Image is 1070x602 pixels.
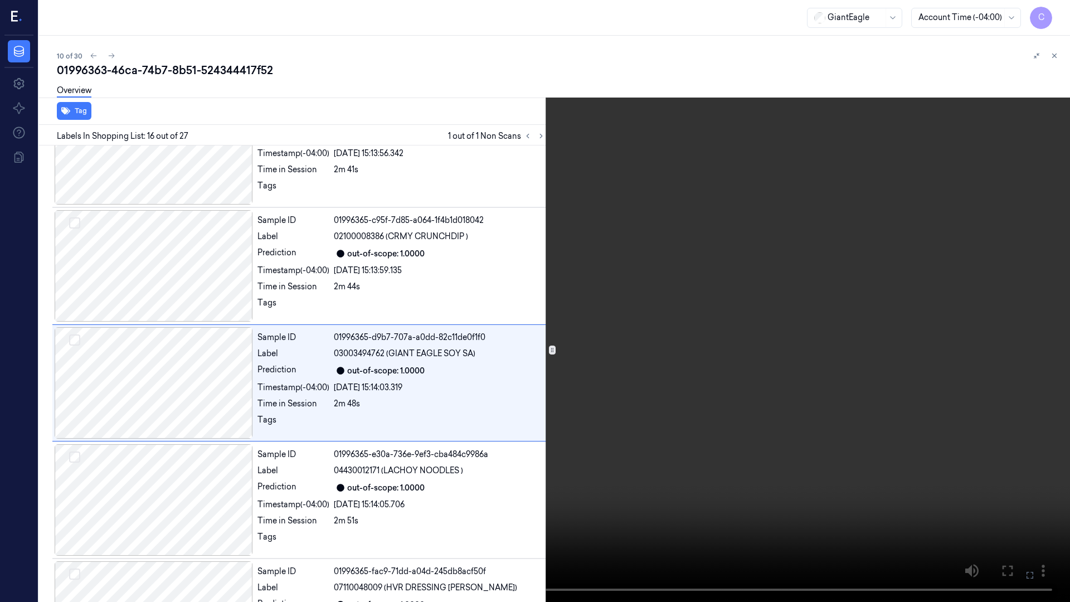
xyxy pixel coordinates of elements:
div: 01996365-e30a-736e-9ef3-cba484c9986a [334,449,546,460]
span: Labels In Shopping List: 16 out of 27 [57,130,188,142]
div: Prediction [257,481,329,494]
span: 10 of 30 [57,51,82,61]
span: 03003494762 (GIANT EAGLE SOY SA) [334,348,475,360]
div: [DATE] 15:14:05.706 [334,499,546,511]
div: Timestamp (-04:00) [257,382,329,394]
div: Label [257,348,329,360]
div: Timestamp (-04:00) [257,148,329,159]
div: Label [257,582,329,594]
div: Prediction [257,247,329,260]
div: out-of-scope: 1.0000 [347,365,425,377]
div: Tags [257,297,329,315]
div: 2m 44s [334,281,546,293]
div: Sample ID [257,449,329,460]
div: Tags [257,414,329,432]
div: Time in Session [257,281,329,293]
div: 01996365-fac9-71dd-a04d-245db8acf50f [334,566,546,577]
button: Select row [69,217,80,229]
div: Sample ID [257,566,329,577]
div: [DATE] 15:14:03.319 [334,382,546,394]
button: Select row [69,334,80,346]
div: Sample ID [257,215,329,226]
div: Sample ID [257,332,329,343]
button: Tag [57,102,91,120]
div: Time in Session [257,398,329,410]
div: out-of-scope: 1.0000 [347,482,425,494]
div: out-of-scope: 1.0000 [347,248,425,260]
div: Prediction [257,364,329,377]
button: Select row [69,452,80,463]
button: C [1030,7,1052,29]
span: 1 out of 1 Non Scans [448,129,548,143]
a: Overview [57,85,91,98]
span: 02100008386 (CRMY CRUNCHDIP ) [334,231,468,242]
div: 2m 41s [334,164,546,176]
div: Time in Session [257,515,329,527]
span: 07110048009 (HVR DRESSING [PERSON_NAME]) [334,582,517,594]
div: 2m 48s [334,398,546,410]
div: Timestamp (-04:00) [257,265,329,276]
div: [DATE] 15:13:59.135 [334,265,546,276]
div: 2m 51s [334,515,546,527]
div: Tags [257,531,329,549]
div: 01996363-46ca-74b7-8b51-524344417f52 [57,62,1061,78]
button: Select row [69,569,80,580]
span: 04430012171 (LACHOY NOODLES ) [334,465,463,477]
div: 01996365-d9b7-707a-a0dd-82c11de0f1f0 [334,332,546,343]
div: Label [257,465,329,477]
div: Time in Session [257,164,329,176]
div: Timestamp (-04:00) [257,499,329,511]
div: Label [257,231,329,242]
div: Tags [257,180,329,198]
div: 01996365-c95f-7d85-a064-1f4b1d018042 [334,215,546,226]
div: [DATE] 15:13:56.342 [334,148,546,159]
